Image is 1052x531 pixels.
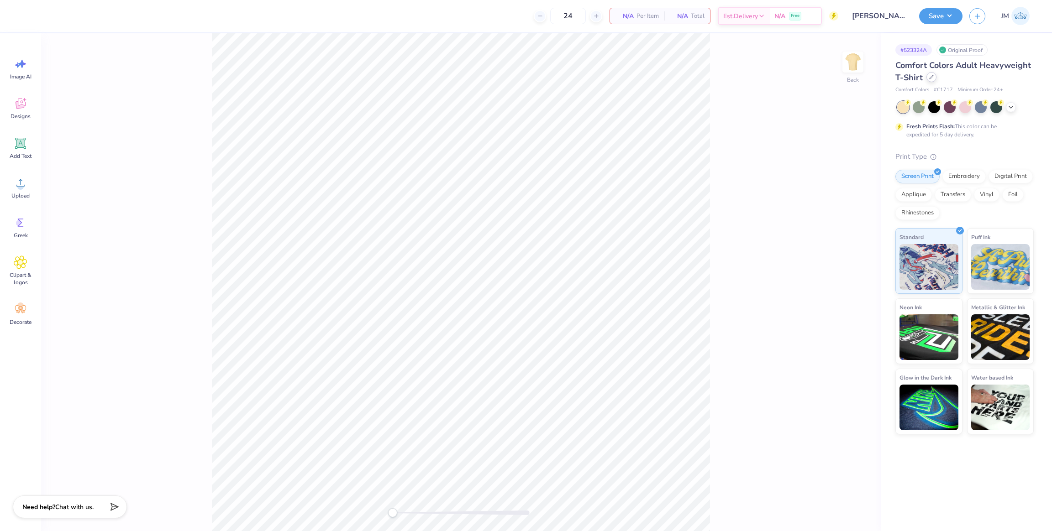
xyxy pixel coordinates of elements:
button: Save [919,8,963,24]
div: Vinyl [974,188,999,202]
span: Comfort Colors Adult Heavyweight T-Shirt [895,60,1031,83]
span: N/A [670,11,688,21]
div: Accessibility label [388,508,397,517]
span: Minimum Order: 24 + [957,86,1003,94]
span: Per Item [636,11,659,21]
span: Neon Ink [899,302,922,312]
span: Est. Delivery [723,11,758,21]
strong: Need help? [22,503,55,511]
img: Back [844,53,862,71]
span: Decorate [10,318,32,326]
span: Add Text [10,152,32,160]
span: Standard [899,232,924,242]
span: Designs [11,113,31,120]
span: N/A [615,11,634,21]
div: Embroidery [942,170,986,183]
div: Digital Print [989,170,1033,183]
input: Untitled Design [845,7,912,25]
img: Puff Ink [971,244,1030,290]
div: Original Proof [936,44,988,56]
span: Upload [11,192,30,199]
img: Standard [899,244,958,290]
img: Glow in the Dark Ink [899,385,958,430]
img: Water based Ink [971,385,1030,430]
span: Puff Ink [971,232,990,242]
div: Screen Print [895,170,940,183]
div: Applique [895,188,932,202]
span: Water based Ink [971,373,1013,382]
span: Metallic & Glitter Ink [971,302,1025,312]
div: Back [847,76,859,84]
span: Chat with us. [55,503,94,511]
img: Neon Ink [899,314,958,360]
span: # C1717 [934,86,953,94]
a: JM [997,7,1034,25]
input: – – [550,8,586,24]
span: JM [1001,11,1009,21]
div: Print Type [895,151,1034,162]
img: John Michael Binayas [1011,7,1030,25]
span: Total [691,11,705,21]
span: N/A [774,11,785,21]
div: Rhinestones [895,206,940,220]
span: Image AI [10,73,32,80]
div: This color can be expedited for 5 day delivery. [906,122,1019,139]
span: Comfort Colors [895,86,929,94]
div: # 523324A [895,44,932,56]
span: Clipart & logos [5,271,36,286]
span: Glow in the Dark Ink [899,373,952,382]
div: Transfers [935,188,971,202]
span: Greek [14,232,28,239]
img: Metallic & Glitter Ink [971,314,1030,360]
span: Free [791,13,800,19]
strong: Fresh Prints Flash: [906,123,955,130]
div: Foil [1002,188,1024,202]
